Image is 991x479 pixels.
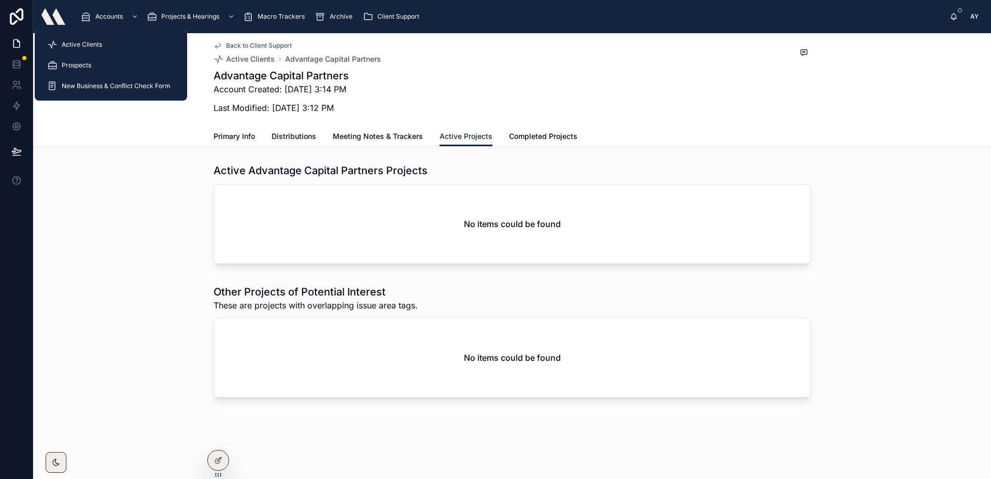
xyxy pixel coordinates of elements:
a: Active Clients [41,35,181,54]
a: Client Support [360,7,427,26]
span: Primary Info [214,131,255,142]
a: Advantage Capital Partners [285,54,381,64]
a: Accounts [78,7,144,26]
h1: Advantage Capital Partners [214,68,349,83]
h2: No items could be found [464,351,561,364]
span: Prospects [62,61,91,69]
a: Macro Trackers [240,7,312,26]
span: Active Projects [440,131,492,142]
a: Archive [312,7,360,26]
span: Macro Trackers [258,12,305,21]
a: New Business & Conflict Check Form [41,77,181,95]
span: Active Clients [62,40,102,49]
a: Distributions [272,127,316,148]
a: Completed Projects [509,127,577,148]
span: Client Support [377,12,419,21]
span: These are projects with overlapping issue area tags. [214,299,418,312]
h1: Active Advantage Capital Partners Projects [214,163,428,178]
p: Last Modified: [DATE] 3:12 PM [214,102,349,114]
a: Prospects [41,56,181,75]
span: Archive [330,12,352,21]
img: App logo [41,8,65,25]
a: Back to Client Support [214,41,292,50]
a: Active Projects [440,127,492,147]
h1: Other Projects of Potential Interest [214,285,418,299]
a: Active Clients [214,54,275,64]
div: scrollable content [74,5,950,28]
span: Distributions [272,131,316,142]
span: Accounts [95,12,123,21]
h2: No items could be found [464,218,561,230]
a: Projects & Hearings [144,7,240,26]
span: AY [970,12,979,21]
span: New Business & Conflict Check Form [62,82,171,90]
span: Active Clients [226,54,275,64]
span: Completed Projects [509,131,577,142]
a: Primary Info [214,127,255,148]
span: Back to Client Support [226,41,292,50]
p: Account Created: [DATE] 3:14 PM [214,83,349,95]
span: Meeting Notes & Trackers [333,131,423,142]
span: Projects & Hearings [161,12,219,21]
a: Meeting Notes & Trackers [333,127,423,148]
